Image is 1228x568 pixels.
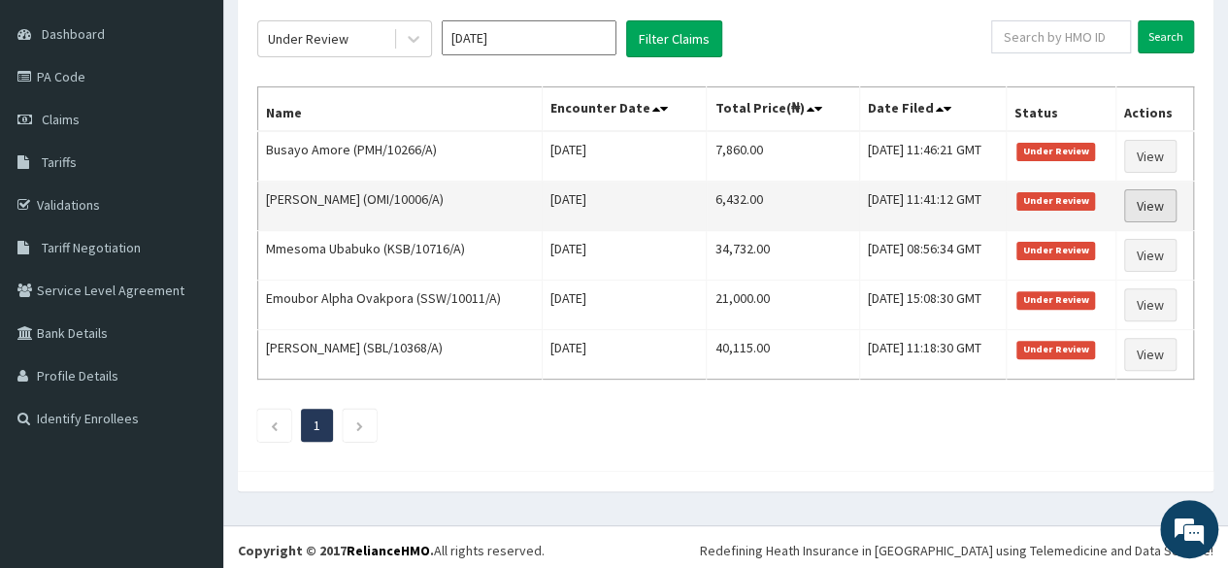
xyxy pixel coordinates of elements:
[36,97,79,146] img: d_794563401_company_1708531726252_794563401
[859,281,1007,330] td: [DATE] 15:08:30 GMT
[258,131,543,182] td: Busayo Amore (PMH/10266/A)
[707,330,859,380] td: 40,115.00
[542,330,707,380] td: [DATE]
[270,417,279,434] a: Previous page
[42,25,105,43] span: Dashboard
[859,182,1007,231] td: [DATE] 11:41:12 GMT
[1016,341,1095,358] span: Under Review
[42,239,141,256] span: Tariff Negotiation
[707,87,859,132] th: Total Price(₦)
[314,417,320,434] a: Page 1 is your current page
[258,330,543,380] td: [PERSON_NAME] (SBL/10368/A)
[859,131,1007,182] td: [DATE] 11:46:21 GMT
[542,231,707,281] td: [DATE]
[707,231,859,281] td: 34,732.00
[1016,143,1095,160] span: Under Review
[542,182,707,231] td: [DATE]
[1124,189,1177,222] a: View
[355,417,364,434] a: Next page
[1138,20,1194,53] input: Search
[626,20,722,57] button: Filter Claims
[542,131,707,182] td: [DATE]
[1016,192,1095,210] span: Under Review
[859,231,1007,281] td: [DATE] 08:56:34 GMT
[268,29,348,49] div: Under Review
[10,369,370,437] textarea: Type your message and hit 'Enter'
[258,87,543,132] th: Name
[1016,291,1095,309] span: Under Review
[1124,338,1177,371] a: View
[1124,239,1177,272] a: View
[101,109,326,134] div: Chat with us now
[1007,87,1116,132] th: Status
[258,182,543,231] td: [PERSON_NAME] (OMI/10006/A)
[859,330,1007,380] td: [DATE] 11:18:30 GMT
[42,153,77,171] span: Tariffs
[542,87,707,132] th: Encounter Date
[707,131,859,182] td: 7,860.00
[113,164,268,360] span: We're online!
[42,111,80,128] span: Claims
[707,281,859,330] td: 21,000.00
[258,231,543,281] td: Mmesoma Ubabuko (KSB/10716/A)
[238,542,434,559] strong: Copyright © 2017 .
[442,20,616,55] input: Select Month and Year
[1016,242,1095,259] span: Under Review
[991,20,1131,53] input: Search by HMO ID
[258,281,543,330] td: Emoubor Alpha Ovakpora (SSW/10011/A)
[1124,140,1177,173] a: View
[859,87,1007,132] th: Date Filed
[318,10,365,56] div: Minimize live chat window
[347,542,430,559] a: RelianceHMO
[1124,288,1177,321] a: View
[700,541,1213,560] div: Redefining Heath Insurance in [GEOGRAPHIC_DATA] using Telemedicine and Data Science!
[1115,87,1193,132] th: Actions
[542,281,707,330] td: [DATE]
[707,182,859,231] td: 6,432.00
